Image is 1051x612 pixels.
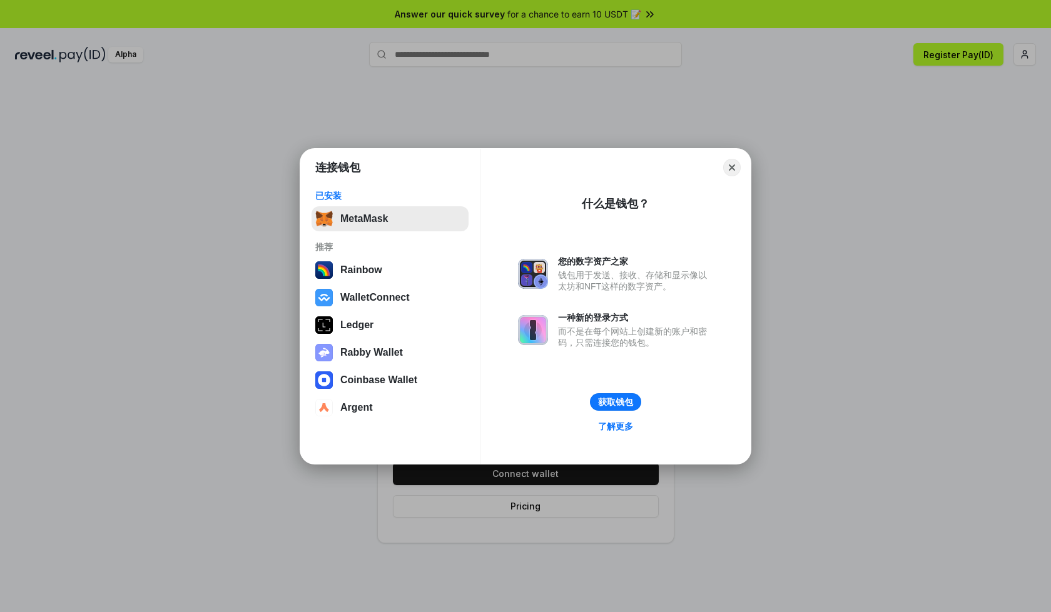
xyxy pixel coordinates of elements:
[315,210,333,228] img: svg+xml,%3Csvg%20fill%3D%22none%22%20height%3D%2233%22%20viewBox%3D%220%200%2035%2033%22%20width%...
[312,368,469,393] button: Coinbase Wallet
[315,371,333,389] img: svg+xml,%3Csvg%20width%3D%2228%22%20height%3D%2228%22%20viewBox%3D%220%200%2028%2028%22%20fill%3D...
[340,402,373,413] div: Argent
[558,312,713,323] div: 一种新的登录方式
[340,319,373,331] div: Ledger
[340,264,382,276] div: Rainbow
[315,289,333,306] img: svg+xml,%3Csvg%20width%3D%2228%22%20height%3D%2228%22%20viewBox%3D%220%200%2028%2028%22%20fill%3D...
[723,159,741,176] button: Close
[518,315,548,345] img: svg+xml,%3Csvg%20xmlns%3D%22http%3A%2F%2Fwww.w3.org%2F2000%2Fsvg%22%20fill%3D%22none%22%20viewBox...
[315,344,333,361] img: svg+xml,%3Csvg%20xmlns%3D%22http%3A%2F%2Fwww.w3.org%2F2000%2Fsvg%22%20fill%3D%22none%22%20viewBox...
[582,196,649,211] div: 什么是钱包？
[315,399,333,416] img: svg+xml,%3Csvg%20width%3D%2228%22%20height%3D%2228%22%20viewBox%3D%220%200%2028%2028%22%20fill%3D...
[340,213,388,224] div: MetaMask
[312,285,469,310] button: WalletConnect
[340,347,403,358] div: Rabby Wallet
[315,160,360,175] h1: 连接钱包
[558,326,713,348] div: 而不是在每个网站上创建新的账户和密码，只需连接您的钱包。
[312,258,469,283] button: Rainbow
[598,421,633,432] div: 了解更多
[340,374,417,386] div: Coinbase Wallet
[590,393,641,411] button: 获取钱包
[558,256,713,267] div: 您的数字资产之家
[312,313,469,338] button: Ledger
[312,395,469,420] button: Argent
[558,269,713,292] div: 钱包用于发送、接收、存储和显示像以太坊和NFT这样的数字资产。
[315,190,465,201] div: 已安装
[518,259,548,289] img: svg+xml,%3Csvg%20xmlns%3D%22http%3A%2F%2Fwww.w3.org%2F2000%2Fsvg%22%20fill%3D%22none%22%20viewBox...
[315,316,333,334] img: svg+xml,%3Csvg%20xmlns%3D%22http%3A%2F%2Fwww.w3.org%2F2000%2Fsvg%22%20width%3D%2228%22%20height%3...
[315,261,333,279] img: svg+xml,%3Csvg%20width%3D%22120%22%20height%3D%22120%22%20viewBox%3D%220%200%20120%20120%22%20fil...
[340,292,410,303] div: WalletConnect
[598,396,633,408] div: 获取钱包
[312,340,469,365] button: Rabby Wallet
[315,241,465,253] div: 推荐
[591,418,641,434] a: 了解更多
[312,206,469,231] button: MetaMask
